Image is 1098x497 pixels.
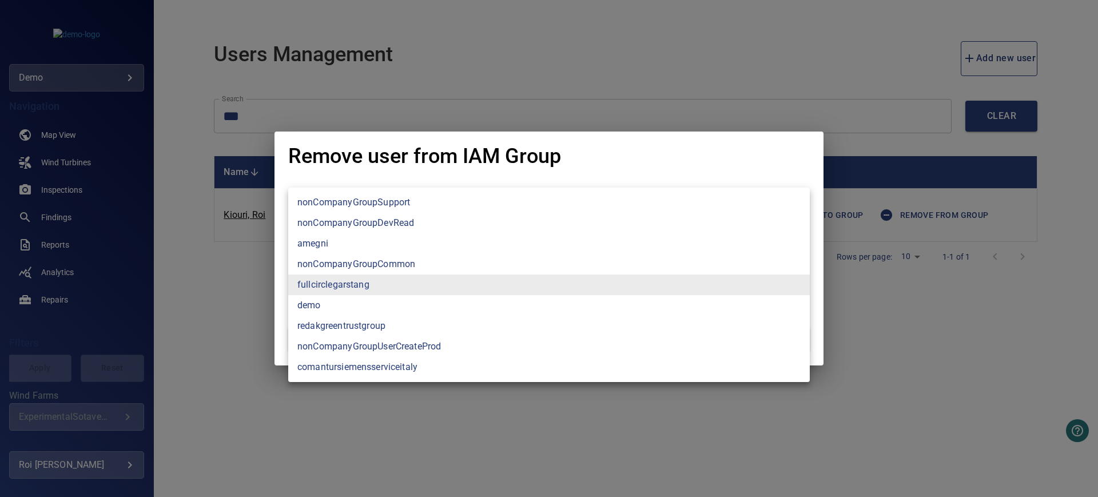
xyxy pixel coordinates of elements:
li: nonCompanyGroupCommon [288,254,810,275]
li: fullcirclegarstang [288,275,810,295]
li: nonCompanyGroupDevRead [288,213,810,233]
li: demo [288,295,810,316]
li: nonCompanyGroupSupport [288,192,810,213]
li: nonCompanyGroupUserCreateProd [288,336,810,357]
li: redakgreentrustgroup [288,316,810,336]
li: amegni [288,233,810,254]
li: comantursiemensserviceitaly [288,357,810,377]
